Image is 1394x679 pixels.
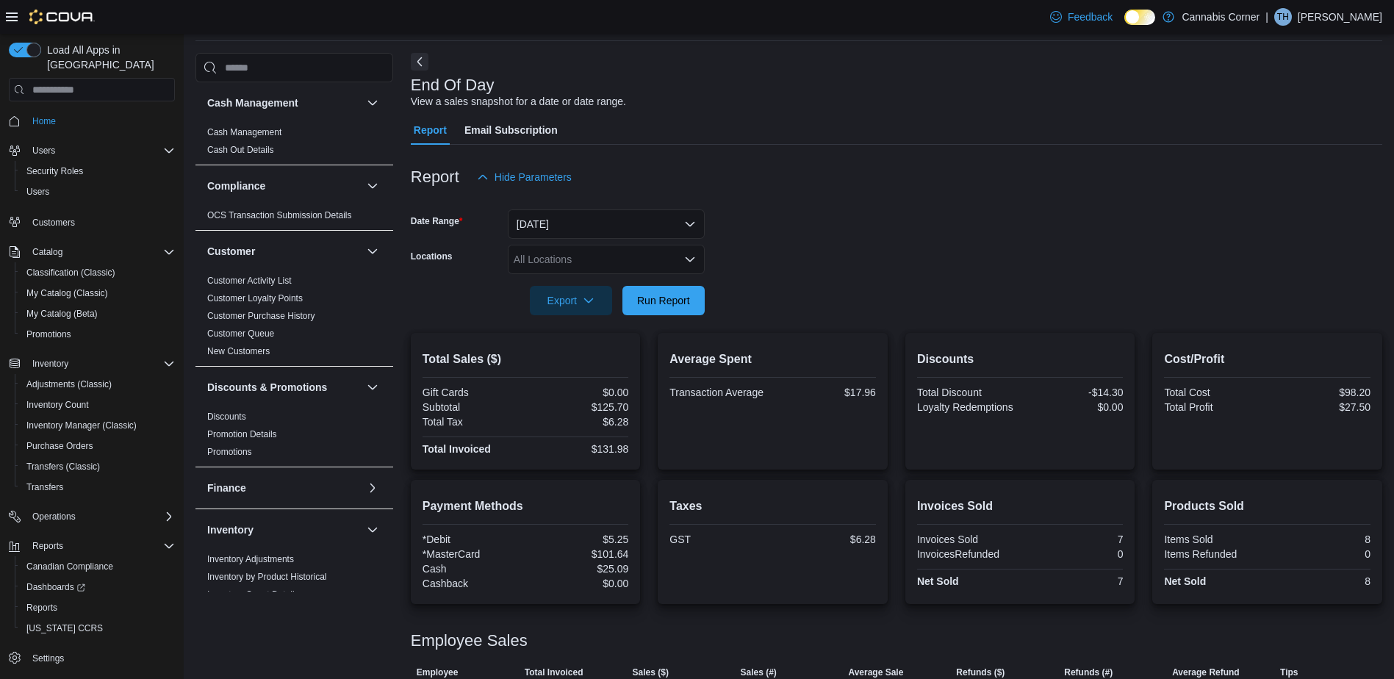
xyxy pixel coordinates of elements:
span: Customer Queue [207,328,274,339]
a: Home [26,112,62,130]
span: Inventory Manager (Classic) [26,420,137,431]
div: Cash Management [195,123,393,165]
span: Sales (#) [741,667,777,678]
div: $27.50 [1271,401,1370,413]
strong: Net Sold [917,575,959,587]
h2: Average Spent [669,351,876,368]
a: Inventory Manager (Classic) [21,417,143,434]
span: Operations [26,508,175,525]
span: Inventory [32,358,68,370]
span: Canadian Compliance [21,558,175,575]
div: Cashback [423,578,522,589]
div: $98.20 [1271,387,1370,398]
button: Cash Management [364,94,381,112]
span: Run Report [637,293,690,308]
a: Settings [26,650,70,667]
a: Reports [21,599,63,617]
span: TH [1277,8,1289,26]
button: Inventory [207,522,361,537]
button: Security Roles [15,161,181,182]
button: Settings [3,647,181,669]
button: Hide Parameters [471,162,578,192]
span: Dark Mode [1124,25,1125,26]
span: Inventory Adjustments [207,553,294,565]
div: Items Refunded [1164,548,1264,560]
div: Transaction Average [669,387,769,398]
span: Classification (Classic) [26,267,115,279]
span: Cash Management [207,126,281,138]
span: Reports [32,540,63,552]
button: Compliance [364,177,381,195]
a: Classification (Classic) [21,264,121,281]
button: Run Report [622,286,705,315]
a: New Customers [207,346,270,356]
button: Customers [3,211,181,232]
button: Operations [26,508,82,525]
span: Employee [417,667,459,678]
img: Cova [29,10,95,24]
span: Transfers (Classic) [26,461,100,473]
h3: Finance [207,481,246,495]
span: Reports [26,537,175,555]
a: Transfers [21,478,69,496]
button: Compliance [207,179,361,193]
strong: Net Sold [1164,575,1206,587]
span: Settings [32,653,64,664]
a: Promotion Details [207,429,277,439]
h2: Invoices Sold [917,497,1124,515]
button: My Catalog (Classic) [15,283,181,303]
span: [US_STATE] CCRS [26,622,103,634]
a: Dashboards [15,577,181,597]
button: Users [3,140,181,161]
span: Reports [26,602,57,614]
span: Home [32,115,56,127]
div: 7 [1023,575,1123,587]
button: Next [411,53,428,71]
div: Cash [423,563,522,575]
button: Customer [207,244,361,259]
a: Purchase Orders [21,437,99,455]
a: Promotions [21,326,77,343]
a: Adjustments (Classic) [21,376,118,393]
span: Settings [26,649,175,667]
span: Security Roles [26,165,83,177]
span: Refunds ($) [956,667,1005,678]
button: Users [26,142,61,159]
button: My Catalog (Beta) [15,303,181,324]
label: Date Range [411,215,463,227]
span: My Catalog (Beta) [21,305,175,323]
span: Inventory Manager (Classic) [21,417,175,434]
button: Inventory Manager (Classic) [15,415,181,436]
a: Promotions [207,447,252,457]
span: Dashboards [26,581,85,593]
h3: Customer [207,244,255,259]
a: Customer Loyalty Points [207,293,303,303]
p: | [1265,8,1268,26]
button: Inventory [26,355,74,373]
a: Security Roles [21,162,89,180]
span: Sales ($) [633,667,669,678]
span: Adjustments (Classic) [26,378,112,390]
h3: Cash Management [207,96,298,110]
button: Transfers (Classic) [15,456,181,477]
a: [US_STATE] CCRS [21,619,109,637]
span: Users [26,142,175,159]
div: Subtotal [423,401,522,413]
button: Finance [207,481,361,495]
span: My Catalog (Classic) [21,284,175,302]
a: Canadian Compliance [21,558,119,575]
button: [US_STATE] CCRS [15,618,181,639]
span: Users [32,145,55,157]
a: Transfers (Classic) [21,458,106,475]
a: OCS Transaction Submission Details [207,210,352,220]
div: GST [669,533,769,545]
div: Loyalty Redemptions [917,401,1017,413]
span: Catalog [26,243,175,261]
span: Report [414,115,447,145]
div: Total Profit [1164,401,1264,413]
button: Catalog [3,242,181,262]
span: Tips [1280,667,1298,678]
span: Discounts [207,411,246,423]
span: Average Refund [1172,667,1240,678]
div: Discounts & Promotions [195,408,393,467]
